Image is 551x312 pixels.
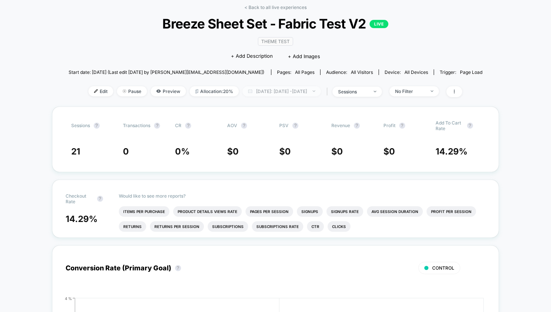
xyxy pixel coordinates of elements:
[89,16,461,31] span: Breeze Sheet Set - Fabric Test V2
[404,69,428,75] span: all devices
[436,120,463,131] span: Add To Cart Rate
[243,86,321,96] span: [DATE]: [DATE] - [DATE]
[370,20,388,28] p: LIVE
[175,146,190,157] span: 0 %
[246,206,293,217] li: Pages Per Session
[285,146,291,157] span: 0
[71,146,80,157] span: 21
[175,265,181,271] button: ?
[313,90,315,92] img: end
[208,221,248,232] li: Subscriptions
[307,221,324,232] li: Ctr
[123,146,129,157] span: 0
[467,123,473,129] button: ?
[399,123,405,129] button: ?
[150,221,204,232] li: Returns Per Session
[292,123,298,129] button: ?
[227,123,237,128] span: AOV
[151,86,186,96] span: Preview
[338,89,368,94] div: sessions
[175,123,181,128] span: CR
[231,52,273,60] span: + Add Description
[88,86,113,96] span: Edit
[460,69,482,75] span: Page Load
[354,123,360,129] button: ?
[374,91,376,92] img: end
[123,89,126,93] img: end
[367,206,423,217] li: Avg Session Duration
[119,221,146,232] li: Returns
[395,88,425,94] div: No Filter
[71,123,90,128] span: Sessions
[119,193,485,199] p: Would like to see more reports?
[66,193,93,204] span: Checkout Rate
[337,146,343,157] span: 0
[277,69,314,75] div: Pages:
[123,123,150,128] span: Transactions
[94,123,100,129] button: ?
[389,146,395,157] span: 0
[379,69,434,75] span: Device:
[295,69,314,75] span: all pages
[154,123,160,129] button: ?
[244,4,307,10] a: < Back to all live experiences
[440,69,482,75] div: Trigger:
[97,196,103,202] button: ?
[190,86,239,96] span: Allocation: 20%
[258,37,293,46] span: Theme Test
[436,146,467,157] span: 14.29 %
[383,146,395,157] span: $
[185,123,191,129] button: ?
[248,89,252,93] img: calendar
[297,206,323,217] li: Signups
[65,296,72,300] tspan: 4 %
[279,123,289,128] span: PSV
[117,86,147,96] span: Pause
[173,206,242,217] li: Product Details Views Rate
[325,86,332,97] span: |
[233,146,239,157] span: 0
[94,89,98,93] img: edit
[119,206,169,217] li: Items Per Purchase
[431,90,433,92] img: end
[331,123,350,128] span: Revenue
[66,214,97,224] span: 14.29 %
[227,146,239,157] span: $
[331,146,343,157] span: $
[241,123,247,129] button: ?
[326,206,363,217] li: Signups Rate
[195,89,198,93] img: rebalance
[328,221,350,232] li: Clicks
[432,265,454,271] span: CONTROL
[69,69,264,75] span: Start date: [DATE] (Last edit [DATE] by [PERSON_NAME][EMAIL_ADDRESS][DOMAIN_NAME])
[351,69,373,75] span: All Visitors
[383,123,395,128] span: Profit
[288,53,320,59] span: + Add Images
[279,146,291,157] span: $
[427,206,476,217] li: Profit Per Session
[326,69,373,75] div: Audience:
[252,221,303,232] li: Subscriptions Rate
